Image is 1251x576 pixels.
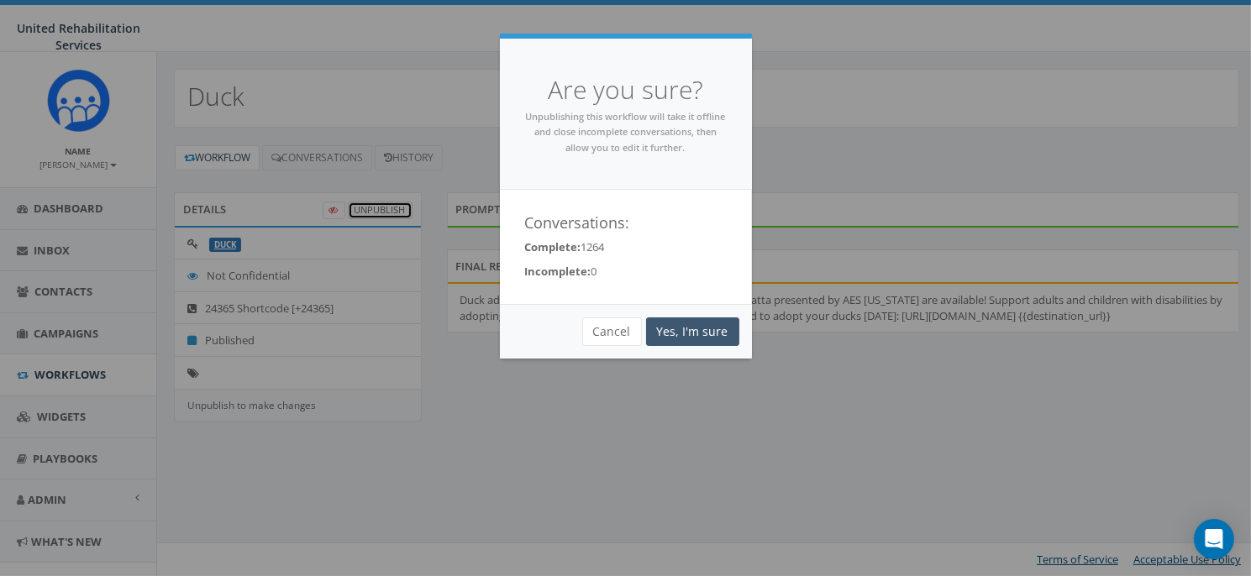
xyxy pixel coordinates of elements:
button: Cancel [582,317,642,346]
h4: Are you sure? [525,72,727,108]
p: 1264 [525,239,727,255]
strong: Complete: [525,239,581,254]
div: Open Intercom Messenger [1194,519,1234,559]
p: 0 [525,264,727,280]
h4: Conversations: [525,215,727,232]
small: Unpublishing this workflow will take it offline and close incomplete conversations, then allow yo... [526,110,726,154]
strong: Incomplete: [525,264,591,279]
a: Yes, I'm sure [646,317,739,346]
